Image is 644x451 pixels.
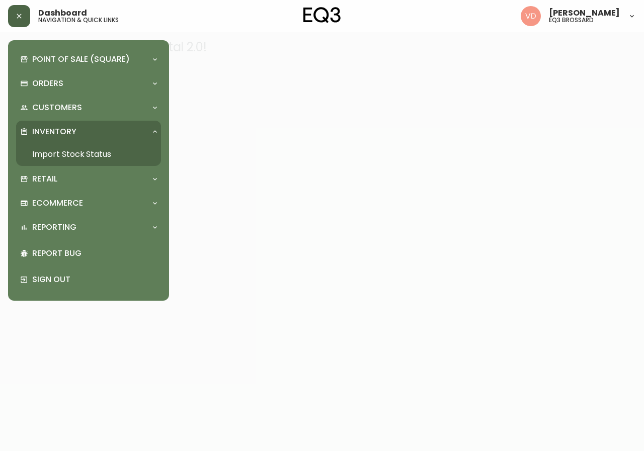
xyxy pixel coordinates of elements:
[16,143,161,166] a: Import Stock Status
[32,126,76,137] p: Inventory
[32,54,130,65] p: Point of Sale (Square)
[16,48,161,70] div: Point of Sale (Square)
[16,266,161,293] div: Sign Out
[32,222,76,233] p: Reporting
[32,274,157,285] p: Sign Out
[16,192,161,214] div: Ecommerce
[38,17,119,23] h5: navigation & quick links
[16,216,161,238] div: Reporting
[549,9,620,17] span: [PERSON_NAME]
[32,248,157,259] p: Report Bug
[16,72,161,95] div: Orders
[303,7,341,23] img: logo
[32,198,83,209] p: Ecommerce
[16,97,161,119] div: Customers
[521,6,541,26] img: 34cbe8de67806989076631741e6a7c6b
[549,17,594,23] h5: eq3 brossard
[32,102,82,113] p: Customers
[32,78,63,89] p: Orders
[32,173,57,185] p: Retail
[16,121,161,143] div: Inventory
[16,240,161,266] div: Report Bug
[16,168,161,190] div: Retail
[38,9,87,17] span: Dashboard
